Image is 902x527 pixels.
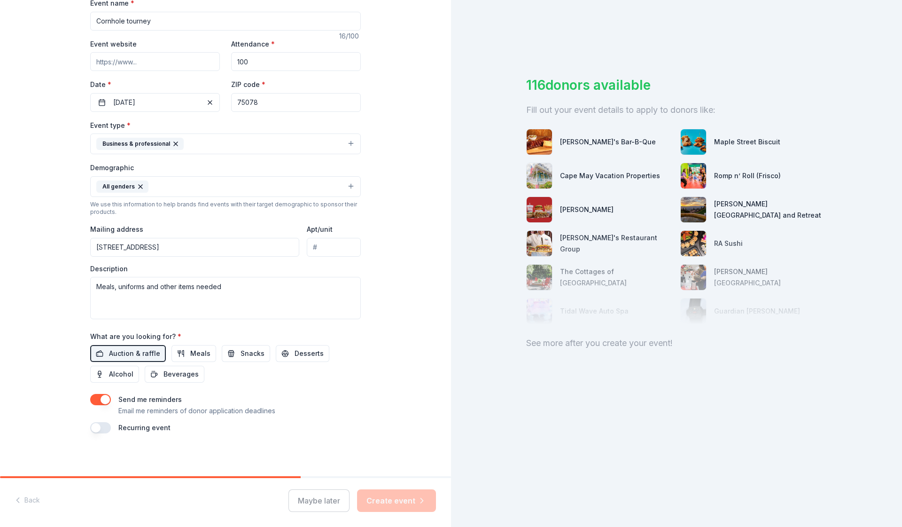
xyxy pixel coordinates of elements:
[307,225,333,234] label: Apt/unit
[714,170,781,181] div: Romp n’ Roll (Frisco)
[681,197,706,222] img: photo for Downing Mountain Lodge and Retreat
[90,277,361,319] textarea: Meals, uniforms and other items needed
[90,225,143,234] label: Mailing address
[714,198,827,221] div: [PERSON_NAME] [GEOGRAPHIC_DATA] and Retreat
[90,366,139,383] button: Alcohol
[681,163,706,189] img: photo for Romp n’ Roll (Frisco)
[527,163,552,189] img: photo for Cape May Vacation Properties
[190,348,210,359] span: Meals
[560,204,614,215] div: [PERSON_NAME]
[145,366,204,383] button: Beverages
[118,424,171,432] label: Recurring event
[90,332,181,341] label: What are you looking for?
[118,405,275,417] p: Email me reminders of donor application deadlines
[96,181,148,193] div: All genders
[560,136,656,148] div: [PERSON_NAME]'s Bar-B-Que
[90,238,299,257] input: Enter a US address
[714,136,780,148] div: Maple Street Biscuit
[231,93,361,112] input: 12345 (U.S. only)
[163,369,199,380] span: Beverages
[171,345,216,362] button: Meals
[96,138,184,150] div: Business & professional
[90,39,137,49] label: Event website
[241,348,264,359] span: Snacks
[90,345,166,362] button: Auction & raffle
[90,121,131,130] label: Event type
[118,395,182,403] label: Send me reminders
[295,348,324,359] span: Desserts
[681,129,706,155] img: photo for Maple Street Biscuit
[90,12,361,31] input: Spring Fundraiser
[90,134,361,154] button: Business & professional
[90,80,220,89] label: Date
[560,170,660,181] div: Cape May Vacation Properties
[526,75,827,95] div: 116 donors available
[339,31,361,42] div: 16 /100
[276,345,329,362] button: Desserts
[526,336,827,351] div: See more after you create your event!
[109,369,133,380] span: Alcohol
[527,129,552,155] img: photo for Soulman's Bar-B-Que
[526,102,827,118] div: Fill out your event details to apply to donors like:
[90,201,361,216] div: We use this information to help brands find events with their target demographic to sponsor their...
[90,176,361,197] button: All genders
[90,93,220,112] button: [DATE]
[222,345,270,362] button: Snacks
[90,264,128,274] label: Description
[231,80,265,89] label: ZIP code
[90,163,134,173] label: Demographic
[231,52,361,71] input: 20
[527,197,552,222] img: photo for Portillo's
[231,39,275,49] label: Attendance
[109,348,160,359] span: Auction & raffle
[90,52,220,71] input: https://www...
[307,238,361,257] input: #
